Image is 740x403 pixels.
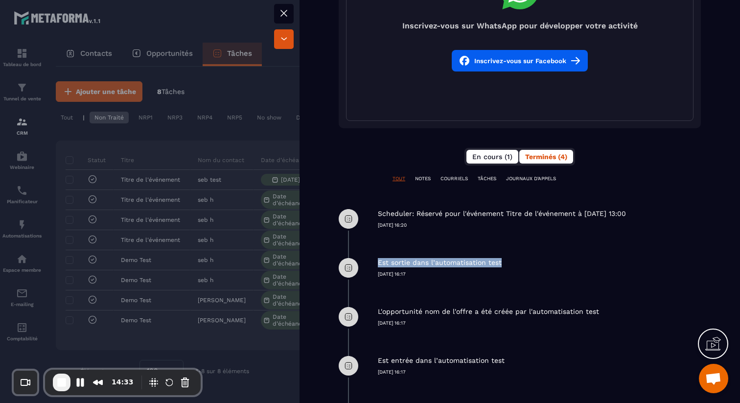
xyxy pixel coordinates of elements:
p: L'opportunité nom de l'offre a été créée par l'automatisation test [378,307,599,316]
span: Terminés (4) [525,153,567,161]
p: Est entrée dans l’automatisation test [378,356,505,365]
h4: Inscrivez-vous sur WhatsApp pour développer votre activité [347,21,693,30]
p: [DATE] 16:17 [378,320,701,327]
button: Terminés (4) [519,150,573,164]
p: TOUT [393,175,405,182]
p: Est sortie dans l’automatisation test [378,258,502,267]
p: NOTES [415,175,431,182]
p: [DATE] 16:17 [378,271,701,278]
p: [DATE] 16:17 [378,369,701,376]
p: COURRIELS [440,175,468,182]
button: En cours (1) [466,150,518,164]
p: TÂCHES [478,175,496,182]
p: [DATE] 16:20 [378,222,701,229]
p: Scheduler: Réservé pour l'événement Titre de l'événement à [DATE] 13:00 [378,209,626,218]
span: En cours (1) [472,153,512,161]
a: Ouvrir le chat [699,364,728,393]
button: Inscrivez-vous sur Facebook [452,50,588,71]
p: JOURNAUX D'APPELS [506,175,556,182]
